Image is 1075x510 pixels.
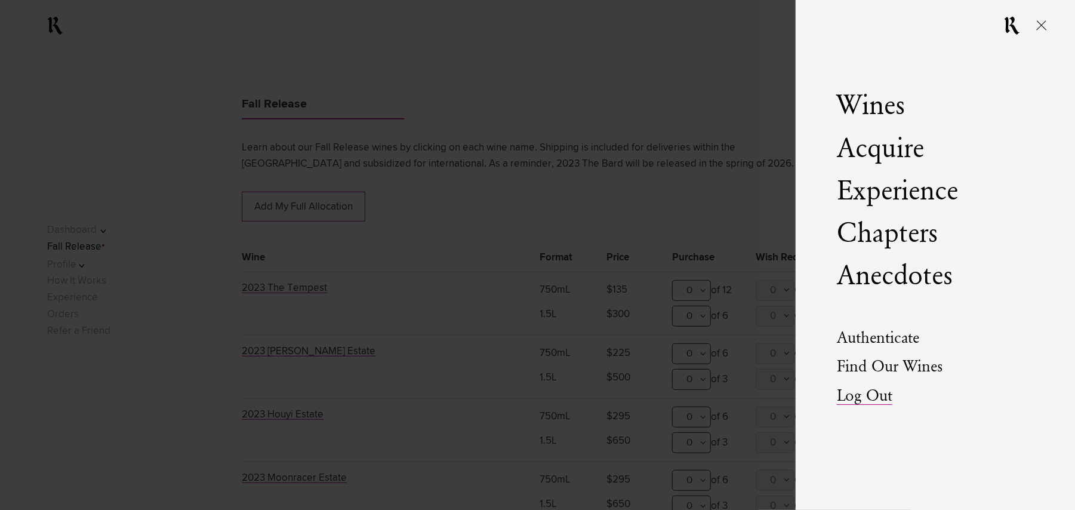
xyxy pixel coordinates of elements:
[837,220,938,248] a: Chapters
[837,262,953,291] a: Anecdotes
[837,388,892,405] a: Log Out
[1004,16,1020,35] a: RealmCellars
[837,135,924,164] a: Acquire
[837,359,942,376] a: Find Our Wines
[837,92,905,121] a: Wines
[837,330,919,347] a: Authenticate
[837,177,958,206] a: Experience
